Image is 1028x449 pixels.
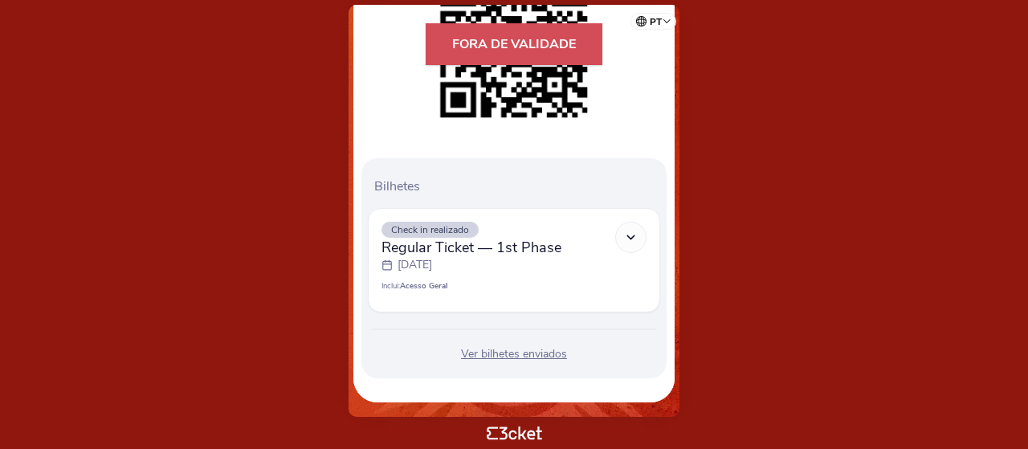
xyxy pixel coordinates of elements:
[398,257,432,273] p: [DATE]
[381,222,479,238] span: Check in realizado
[400,280,447,291] strong: Acesso Geral
[381,280,647,291] p: Inclui:
[368,346,660,362] div: Ver bilhetes enviados
[374,178,660,195] p: Bilhetes
[381,238,561,257] span: Regular Ticket — 1st Phase
[426,23,602,65] p: Fora de validade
